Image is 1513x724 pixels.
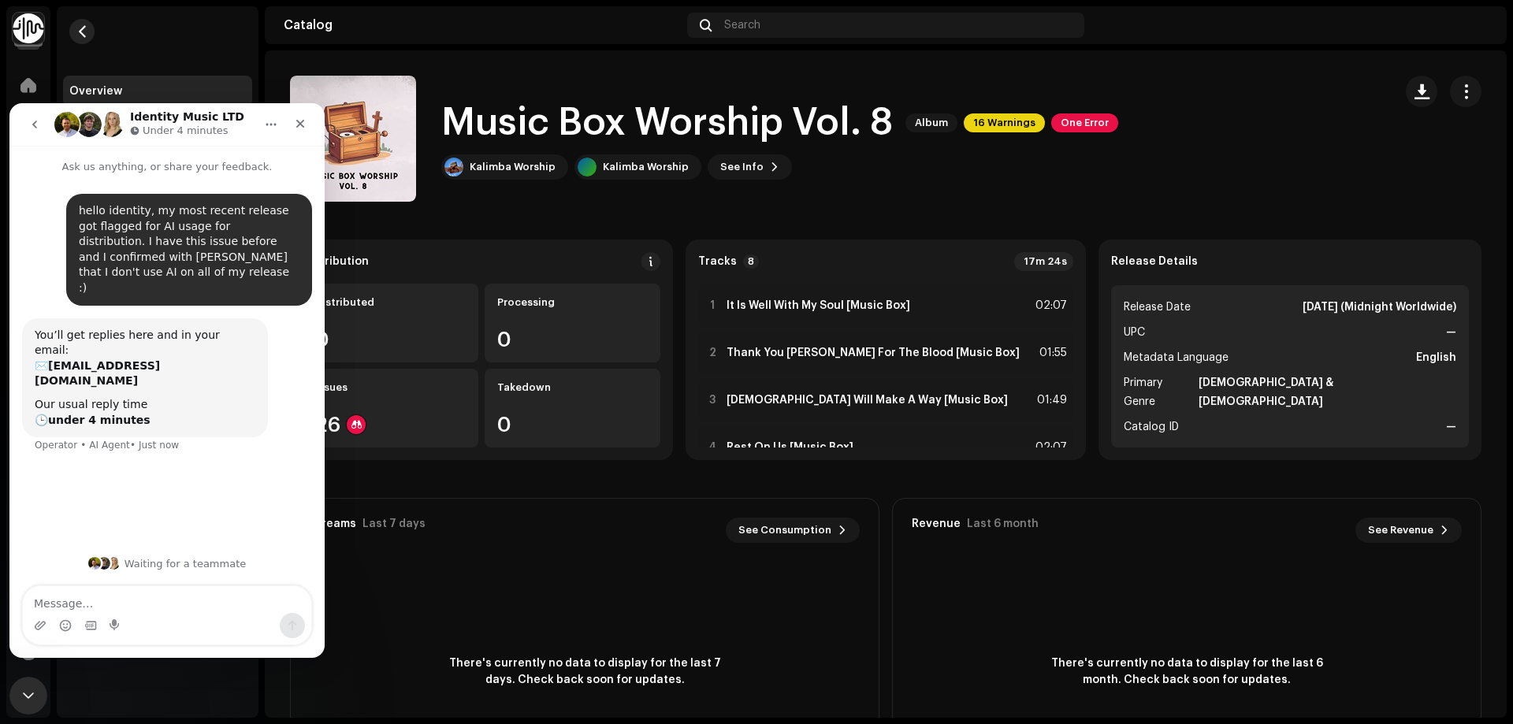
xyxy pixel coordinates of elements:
[727,394,1008,407] strong: [DEMOGRAPHIC_DATA] Will Make A Way [Music Box]
[1032,438,1067,457] div: 02:07
[75,516,87,529] button: Gif picker
[1355,518,1462,543] button: See Revenue
[25,337,169,347] div: Operator • AI Agent • Just now
[50,516,62,529] button: Emoji picker
[967,518,1039,530] div: Last 6 month
[315,381,466,394] div: Issues
[1124,373,1195,411] span: Primary Genre
[1111,255,1198,268] strong: Release Details
[603,161,689,173] div: Kalimba Worship
[1303,298,1456,317] strong: [DATE] (Midnight Worldwide)
[100,516,113,529] button: Start recording
[727,441,853,454] strong: Rest On Us [Music Box]
[25,225,246,286] div: You’ll get replies here and in your email: ✉️
[69,85,122,98] div: Overview
[303,255,369,268] div: Distribution
[39,310,141,323] b: under 4 minutes
[13,13,44,44] img: 0f74c21f-6d1c-4dbc-9196-dbddad53419e
[88,454,101,466] img: Profile image for Ted
[964,113,1045,132] span: 16 Warnings
[444,158,463,176] img: 6935e425-e3ec-4773-add2-c351d33b2737
[310,518,356,530] div: Streams
[443,655,727,689] span: There's currently no data to display for the last 7 days. Check back soon for updates.
[724,19,760,32] span: Search
[270,510,296,535] button: Send a message…
[1032,296,1067,315] div: 02:07
[720,151,764,183] span: See Info
[1051,113,1118,132] span: One Error
[1014,252,1073,271] div: 17m 24s
[441,98,893,148] h1: Music Box Worship Vol. 8
[905,113,957,132] span: Album
[13,483,302,510] textarea: Message…
[1124,298,1191,317] span: Release Date
[1368,514,1433,546] span: See Revenue
[727,299,910,312] strong: It Is Well With My Soul [Music Box]
[16,454,299,466] div: Waiting for a teammate
[1124,418,1179,436] span: Catalog ID
[497,381,648,394] div: Takedown
[708,154,792,180] button: See Info
[1416,348,1456,367] strong: English
[727,347,1020,359] strong: Thank You [PERSON_NAME] For The Blood [Music Box]
[24,516,37,529] button: Upload attachment
[362,518,426,530] div: Last 7 days
[13,215,258,335] div: You’ll get replies here and in your email:✉️[EMAIL_ADDRESS][DOMAIN_NAME]Our usual reply time🕒unde...
[9,103,325,658] iframe: Intercom live chat
[284,19,681,32] div: Catalog
[9,677,47,715] iframe: Intercom live chat
[470,161,556,173] div: Kalimba Worship
[738,514,831,546] span: See Consumption
[1045,655,1329,689] span: There's currently no data to display for the last 6 month. Check back soon for updates.
[726,518,860,543] button: See Consumption
[1032,343,1067,362] div: 01:55
[1124,323,1145,342] span: UPC
[13,215,303,369] div: Operator says…
[25,294,246,325] div: Our usual reply time 🕒
[1199,373,1456,411] strong: [DEMOGRAPHIC_DATA] & [DEMOGRAPHIC_DATA]
[1032,391,1067,410] div: 01:49
[1124,348,1229,367] span: Metadata Language
[912,518,961,530] div: Revenue
[1446,323,1456,342] strong: —
[25,256,151,284] b: [EMAIL_ADDRESS][DOMAIN_NAME]
[98,454,110,466] img: Profile image for Jessica
[698,255,737,268] strong: Tracks
[79,454,91,466] img: Profile image for Ben
[1446,418,1456,436] strong: —
[315,296,466,309] div: Distributed
[63,76,252,107] re-m-nav-item: Overview
[497,296,648,309] div: Processing
[1463,13,1488,38] img: efa7f53b-64ab-4cf8-b219-d0d37f376f31
[743,254,759,269] p-badge: 8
